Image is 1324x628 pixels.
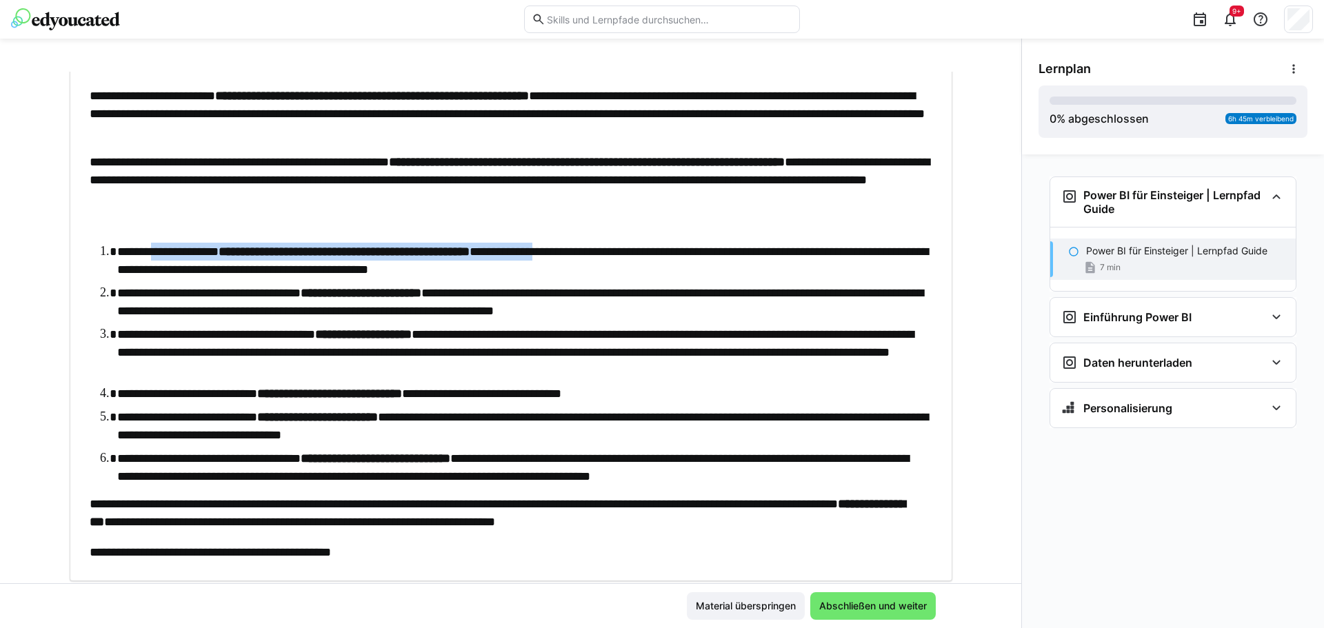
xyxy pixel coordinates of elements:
[1086,244,1267,258] p: Power BI für Einsteiger | Lernpfad Guide
[1100,262,1121,273] span: 7 min
[545,13,792,26] input: Skills und Lernpfade durchsuchen…
[1228,114,1294,123] span: 6h 45m verbleibend
[1050,112,1056,125] span: 0
[687,592,805,620] button: Material überspringen
[1232,7,1241,15] span: 9+
[817,599,929,613] span: Abschließen und weiter
[1083,401,1172,415] h3: Personalisierung
[1083,310,1192,324] h3: Einführung Power BI
[1083,188,1265,216] h3: Power BI für Einsteiger | Lernpfad Guide
[694,599,798,613] span: Material überspringen
[1083,356,1192,369] h3: Daten herunterladen
[810,592,936,620] button: Abschließen und weiter
[1050,110,1149,127] div: % abgeschlossen
[1039,61,1091,77] span: Lernplan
